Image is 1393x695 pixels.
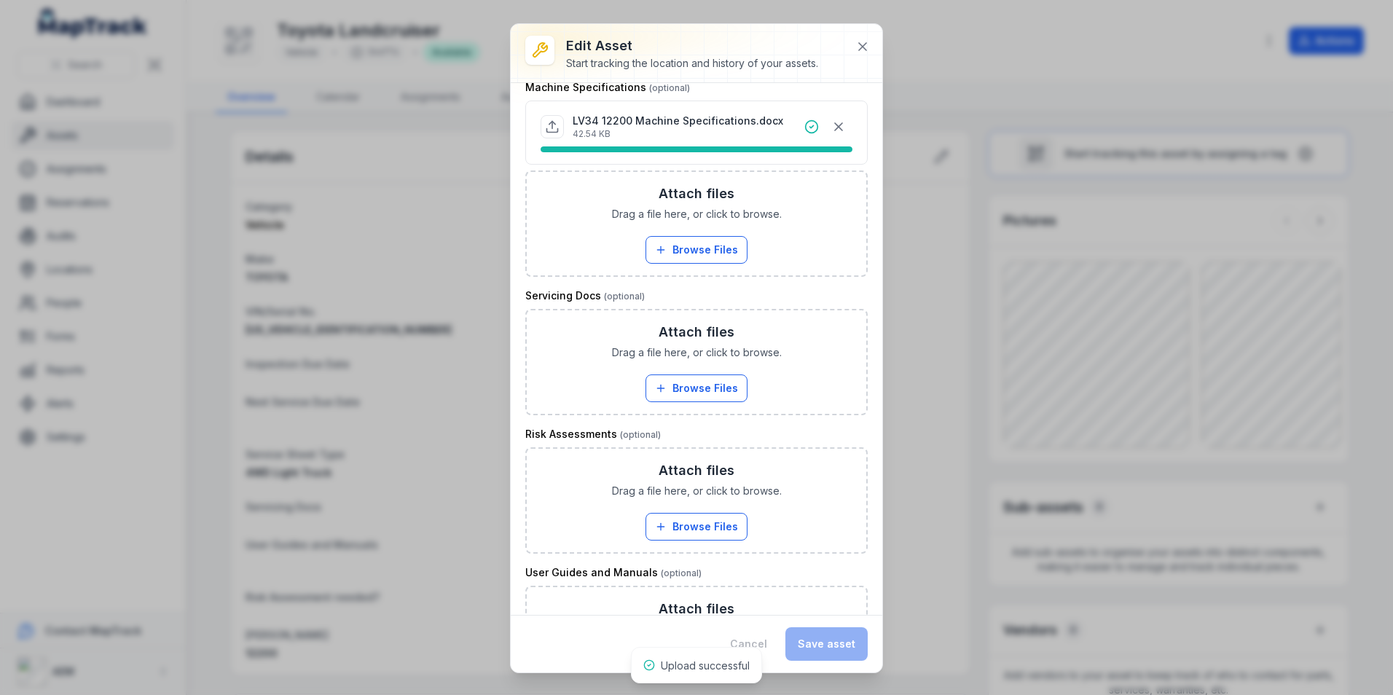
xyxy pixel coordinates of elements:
span: Drag a file here, or click to browse. [612,207,782,221]
h3: Attach files [659,184,734,204]
h3: Attach files [659,599,734,619]
button: Browse Files [646,236,747,264]
h3: Attach files [659,460,734,481]
h3: Attach files [659,322,734,342]
label: Risk Assessments [525,427,661,441]
p: LV34 12200 Machine Specifications.docx [573,114,783,128]
span: Drag a file here, or click to browse. [612,345,782,360]
label: User Guides and Manuals [525,565,702,580]
p: 42.54 KB [573,128,783,140]
span: Upload successful [661,659,750,672]
button: Browse Files [646,513,747,541]
label: Servicing Docs [525,288,645,303]
button: Browse Files [646,374,747,402]
h3: Edit asset [566,36,818,56]
span: Drag a file here, or click to browse. [612,484,782,498]
label: Machine Specifications [525,80,690,95]
div: Start tracking the location and history of your assets. [566,56,818,71]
